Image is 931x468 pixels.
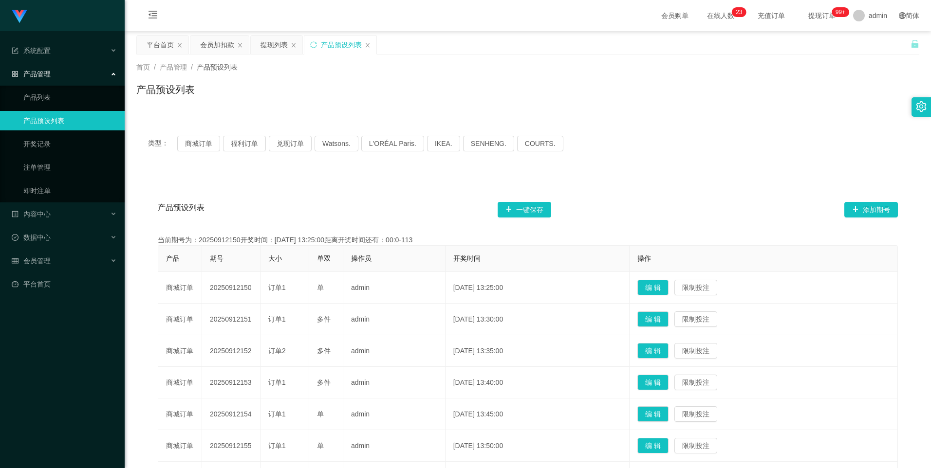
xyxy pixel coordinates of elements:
[361,136,424,151] button: L'ORÉAL Paris.
[446,430,630,462] td: [DATE] 13:50:00
[317,442,324,450] span: 单
[12,47,19,54] i: 图标: form
[12,234,19,241] i: 图标: check-circle-o
[268,315,286,323] span: 订单1
[498,202,551,217] button: 图标: plus一键保存
[177,42,183,48] i: 图标: close
[739,7,743,17] p: 3
[317,410,324,418] span: 单
[202,398,261,430] td: 20250912154
[202,367,261,398] td: 20250912153
[268,442,286,450] span: 订单1
[136,63,150,71] span: 首页
[674,438,717,453] button: 限制投注
[736,7,739,17] p: 2
[191,63,193,71] span: /
[12,47,51,54] span: 系统配置
[261,36,288,54] div: 提现列表
[446,335,630,367] td: [DATE] 13:35:00
[202,272,261,304] td: 20250912150
[674,311,717,327] button: 限制投注
[23,181,117,200] a: 即时注单
[317,347,331,355] span: 多件
[674,280,717,295] button: 限制投注
[637,406,669,422] button: 编 辑
[23,111,117,130] a: 产品预设列表
[268,254,282,262] span: 大小
[223,136,266,151] button: 福利订单
[154,63,156,71] span: /
[753,12,790,19] span: 充值订单
[136,82,195,97] h1: 产品预设列表
[702,12,739,19] span: 在线人数
[268,410,286,418] span: 订单1
[674,343,717,359] button: 限制投注
[446,398,630,430] td: [DATE] 13:45:00
[453,254,481,262] span: 开奖时间
[23,158,117,177] a: 注单管理
[158,202,205,217] span: 产品预设列表
[23,88,117,107] a: 产品列表
[136,0,169,32] i: 图标: menu-fold
[446,367,630,398] td: [DATE] 13:40:00
[166,254,180,262] span: 产品
[200,36,234,54] div: 会员加扣款
[12,70,51,78] span: 产品管理
[158,430,202,462] td: 商城订单
[268,347,286,355] span: 订单2
[268,378,286,386] span: 订单1
[268,284,286,291] span: 订单1
[197,63,238,71] span: 产品预设列表
[637,254,651,262] span: 操作
[517,136,563,151] button: COURTS.
[427,136,460,151] button: IKEA.
[158,235,898,245] div: 当前期号为：20250912150开奖时间：[DATE] 13:25:00距离开奖时间还有：00:0-113
[365,42,371,48] i: 图标: close
[343,367,446,398] td: admin
[911,39,919,48] i: 图标: unlock
[317,315,331,323] span: 多件
[463,136,514,151] button: SENHENG.
[12,257,51,265] span: 会员管理
[158,335,202,367] td: 商城订单
[158,304,202,335] td: 商城订单
[269,136,312,151] button: 兑现订单
[12,211,19,217] i: 图标: profile
[158,367,202,398] td: 商城订单
[12,210,51,218] span: 内容中心
[160,63,187,71] span: 产品管理
[148,136,177,151] span: 类型：
[832,7,849,17] sup: 1178
[803,12,840,19] span: 提现订单
[674,406,717,422] button: 限制投注
[916,101,927,112] i: 图标: setting
[343,398,446,430] td: admin
[637,343,669,359] button: 编 辑
[12,71,19,77] i: 图标: appstore-o
[732,7,746,17] sup: 23
[899,12,906,19] i: 图标: global
[637,311,669,327] button: 编 辑
[317,254,331,262] span: 单双
[12,234,51,241] span: 数据中心
[158,272,202,304] td: 商城订单
[177,136,220,151] button: 商城订单
[158,398,202,430] td: 商城订单
[674,375,717,390] button: 限制投注
[202,304,261,335] td: 20250912151
[12,10,27,23] img: logo.9652507e.png
[317,284,324,291] span: 单
[147,36,174,54] div: 平台首页
[343,272,446,304] td: admin
[12,274,117,294] a: 图标: dashboard平台首页
[844,202,898,217] button: 图标: plus添加期号
[202,335,261,367] td: 20250912152
[321,36,362,54] div: 产品预设列表
[317,378,331,386] span: 多件
[23,134,117,154] a: 开奖记录
[446,304,630,335] td: [DATE] 13:30:00
[202,430,261,462] td: 20250912155
[210,254,223,262] span: 期号
[315,136,358,151] button: Watsons.
[343,304,446,335] td: admin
